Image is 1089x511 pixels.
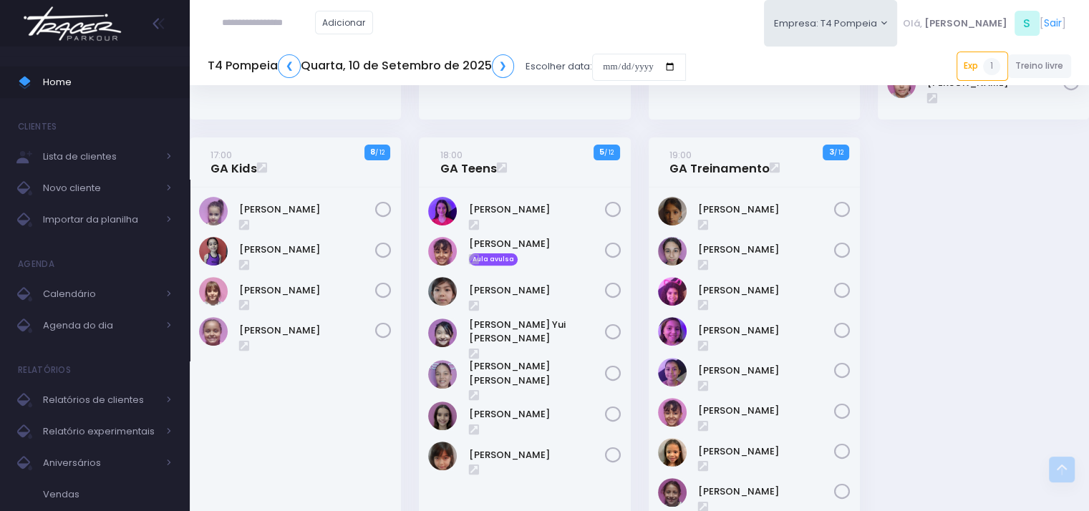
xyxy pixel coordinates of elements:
[440,147,497,176] a: 18:00GA Teens
[428,277,457,306] img: Kimi Marino Iwamizu
[469,203,605,217] a: [PERSON_NAME]
[469,318,605,346] a: [PERSON_NAME] Yui [PERSON_NAME]
[469,359,605,387] a: [PERSON_NAME] [PERSON_NAME]
[897,7,1071,39] div: [ ]
[375,148,384,157] small: / 12
[658,277,687,306] img: Catarina souza ramos de Oliveira
[658,478,687,507] img: Luiza Rinaldi Barili
[199,317,228,346] img: Maria Eduarda Nogueira Missao
[698,444,834,459] a: [PERSON_NAME]
[43,454,158,472] span: Aniversários
[18,356,71,384] h4: Relatórios
[698,404,834,418] a: [PERSON_NAME]
[239,203,375,217] a: [PERSON_NAME]
[469,407,605,422] a: [PERSON_NAME]
[43,391,158,409] span: Relatórios de clientes
[604,148,614,157] small: / 12
[957,52,1008,80] a: Exp1
[428,442,457,470] img: nara marino iwamizu
[428,237,457,266] img: Júlia Caze Rodrigues
[43,179,158,198] span: Novo cliente
[469,448,605,462] a: [PERSON_NAME]
[658,358,687,386] img: Isadora Cascão Oliveira
[208,54,514,78] h5: T4 Pompeia Quarta, 10 de Setembro de 2025
[658,317,687,346] img: Heloisa Nivolone
[440,148,463,162] small: 18:00
[210,147,257,176] a: 17:00GA Kids
[43,73,172,92] span: Home
[199,237,228,266] img: Manuela Mattosinho Sfeir
[43,147,158,166] span: Lista de clientes
[43,316,158,335] span: Agenda do dia
[469,237,605,251] a: [PERSON_NAME]
[278,54,301,78] a: ❮
[903,16,922,31] span: Olá,
[828,146,833,157] strong: 3
[1044,16,1062,31] a: Sair
[210,148,232,162] small: 17:00
[924,16,1007,31] span: [PERSON_NAME]
[658,197,687,225] img: Ana Laura Nóbrega
[492,54,515,78] a: ❯
[239,243,375,257] a: [PERSON_NAME]
[1015,11,1040,36] span: S
[1008,54,1072,78] a: Treino livre
[43,422,158,441] span: Relatório experimentais
[199,197,228,225] img: Catarina Miranda
[698,203,834,217] a: [PERSON_NAME]
[698,243,834,257] a: [PERSON_NAME]
[833,148,843,157] small: / 12
[43,285,158,303] span: Calendário
[658,237,687,266] img: Anita Feliciano de Carvalho
[199,277,228,306] img: Maria Barros Zanaroli Guerra
[698,364,834,378] a: [PERSON_NAME]
[43,485,172,504] span: Vendas
[469,283,605,298] a: [PERSON_NAME]
[658,438,687,467] img: Júlia Ibarrola Lima
[669,147,770,176] a: 19:00GA Treinamento
[469,253,518,266] span: Aula avulsa
[658,398,687,427] img: Júlia Caze Rodrigues
[208,50,686,83] div: Escolher data:
[18,250,54,278] h4: Agenda
[698,283,834,298] a: [PERSON_NAME]
[315,11,374,34] a: Adicionar
[428,360,457,389] img: Maria Carolina Franze Oliveira
[983,58,1000,75] span: 1
[698,323,834,338] a: [PERSON_NAME]
[428,401,457,430] img: giovana vilela
[428,318,457,347] img: Leticia Yui Kushiyama
[239,323,375,338] a: [PERSON_NAME]
[18,112,57,141] h4: Clientes
[239,283,375,298] a: [PERSON_NAME]
[698,485,834,499] a: [PERSON_NAME]
[599,146,604,157] strong: 5
[43,210,158,229] span: Importar da planilha
[669,148,692,162] small: 19:00
[428,197,457,225] img: Athina Torres Kambourakis
[370,146,375,157] strong: 8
